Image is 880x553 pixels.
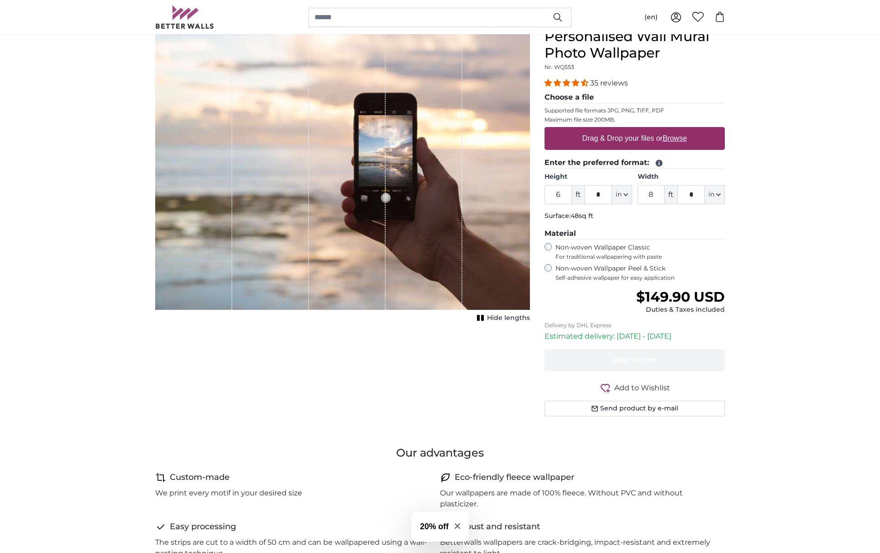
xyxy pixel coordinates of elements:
[572,185,585,204] span: ft
[616,190,622,199] span: in
[555,264,725,282] label: Non-woven Wallpaper Peel & Stick
[440,488,718,510] p: Our wallpapers are made of 100% fleece. Without PVC and without plasticizer.
[487,314,530,323] span: Hide lengths
[636,305,725,314] div: Duties & Taxes included
[545,382,725,393] button: Add to Wishlist
[545,92,725,103] legend: Choose a file
[455,471,574,484] h4: Eco-friendly fleece wallpaper
[155,28,530,324] div: 1 of 1
[545,64,574,70] span: Nr. WQ553
[708,190,714,199] span: in
[612,185,632,204] button: in
[474,312,530,324] button: Hide lengths
[545,331,725,342] p: Estimated delivery: [DATE] - [DATE]
[663,134,687,142] u: Browse
[545,107,725,114] p: Supported file formats JPG, PNG, TIFF, PDF
[555,253,725,261] span: For traditional wallpapering with paste
[638,172,725,181] label: Width
[155,488,302,499] p: We print every motif in your desired size
[155,5,215,29] img: Betterwalls
[545,79,590,87] span: 4.34 stars
[170,521,236,533] h4: Easy processing
[579,129,691,148] label: Drag & Drop your files or
[545,349,725,371] button: Add to cart
[571,212,593,220] span: 48sq ft
[170,471,230,484] h4: Custom-made
[705,185,725,204] button: in
[545,212,725,221] p: Surface:
[555,243,725,261] label: Non-woven Wallpaper Classic
[555,274,725,282] span: Self-adhesive wallpaper for easy application
[590,79,628,87] span: 35 reviews
[545,28,725,61] h1: Personalised Wall Mural Photo Wallpaper
[545,116,725,123] p: Maximum file size 200MB.
[637,9,665,26] button: (en)
[545,322,725,329] p: Delivery by DHL Express
[545,157,725,169] legend: Enter the preferred format:
[155,446,725,460] h3: Our advantages
[614,383,670,393] span: Add to Wishlist
[636,288,725,305] span: $149.90 USD
[665,185,677,204] span: ft
[545,401,725,416] button: Send product by e-mail
[613,356,656,364] span: Add to cart
[545,228,725,239] legend: Material
[455,521,540,533] h4: Robust and resistant
[545,172,632,181] label: Height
